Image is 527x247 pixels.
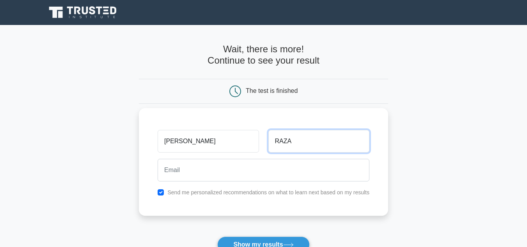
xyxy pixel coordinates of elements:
h4: Wait, there is more! Continue to see your result [139,44,388,66]
input: Email [158,159,369,181]
label: Send me personalized recommendations on what to learn next based on my results [167,189,369,195]
div: The test is finished [246,87,298,94]
input: Last name [268,130,369,153]
input: First name [158,130,259,153]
